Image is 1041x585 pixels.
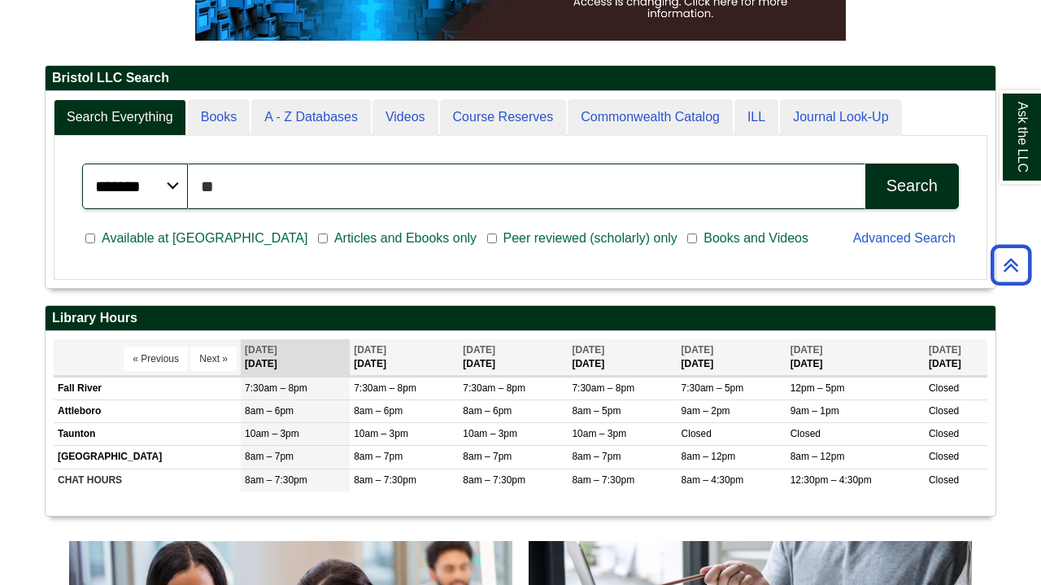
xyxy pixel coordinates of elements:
[853,231,956,245] a: Advanced Search
[687,231,697,246] input: Books and Videos
[925,339,987,376] th: [DATE]
[354,344,386,356] span: [DATE]
[354,451,403,462] span: 8am – 7pm
[440,99,567,136] a: Course Reserves
[572,382,634,394] span: 7:30am – 8pm
[929,405,959,417] span: Closed
[572,344,604,356] span: [DATE]
[791,405,839,417] span: 9am – 1pm
[54,469,241,491] td: CHAT HOURS
[245,451,294,462] span: 8am – 7pm
[251,99,371,136] a: A - Z Databases
[245,428,299,439] span: 10am – 3pm
[95,229,314,248] span: Available at [GEOGRAPHIC_DATA]
[350,339,459,376] th: [DATE]
[245,405,294,417] span: 8am – 6pm
[372,99,438,136] a: Videos
[245,344,277,356] span: [DATE]
[85,231,95,246] input: Available at [GEOGRAPHIC_DATA]
[682,451,736,462] span: 8am – 12pm
[572,405,621,417] span: 8am – 5pm
[354,382,416,394] span: 7:30am – 8pm
[697,229,815,248] span: Books and Videos
[677,339,786,376] th: [DATE]
[791,382,845,394] span: 12pm – 5pm
[929,474,959,486] span: Closed
[245,474,307,486] span: 8am – 7:30pm
[929,382,959,394] span: Closed
[354,405,403,417] span: 8am – 6pm
[791,474,872,486] span: 12:30pm – 4:30pm
[190,347,237,371] button: Next »
[682,428,712,439] span: Closed
[929,451,959,462] span: Closed
[568,99,733,136] a: Commonwealth Catalog
[786,339,925,376] th: [DATE]
[568,339,677,376] th: [DATE]
[54,378,241,400] td: Fall River
[463,428,517,439] span: 10am – 3pm
[572,451,621,462] span: 8am – 7pm
[463,344,495,356] span: [DATE]
[245,382,307,394] span: 7:30am – 8pm
[865,164,959,209] button: Search
[354,428,408,439] span: 10am – 3pm
[54,99,186,136] a: Search Everything
[572,428,626,439] span: 10am – 3pm
[54,446,241,469] td: [GEOGRAPHIC_DATA]
[497,229,684,248] span: Peer reviewed (scholarly) only
[734,99,778,136] a: ILL
[241,339,350,376] th: [DATE]
[682,344,714,356] span: [DATE]
[682,382,744,394] span: 7:30am – 5pm
[46,66,995,91] h2: Bristol LLC Search
[985,254,1037,276] a: Back to Top
[791,428,821,439] span: Closed
[929,344,961,356] span: [DATE]
[54,423,241,446] td: Taunton
[463,382,525,394] span: 7:30am – 8pm
[54,400,241,423] td: Attleboro
[124,347,188,371] button: « Previous
[328,229,483,248] span: Articles and Ebooks only
[188,99,250,136] a: Books
[463,405,512,417] span: 8am – 6pm
[682,474,744,486] span: 8am – 4:30pm
[886,177,938,195] div: Search
[791,451,845,462] span: 8am – 12pm
[463,451,512,462] span: 8am – 7pm
[572,474,634,486] span: 8am – 7:30pm
[791,344,823,356] span: [DATE]
[487,231,497,246] input: Peer reviewed (scholarly) only
[929,428,959,439] span: Closed
[459,339,568,376] th: [DATE]
[463,474,525,486] span: 8am – 7:30pm
[46,306,995,331] h2: Library Hours
[318,231,328,246] input: Articles and Ebooks only
[780,99,901,136] a: Journal Look-Up
[682,405,730,417] span: 9am – 2pm
[354,474,416,486] span: 8am – 7:30pm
